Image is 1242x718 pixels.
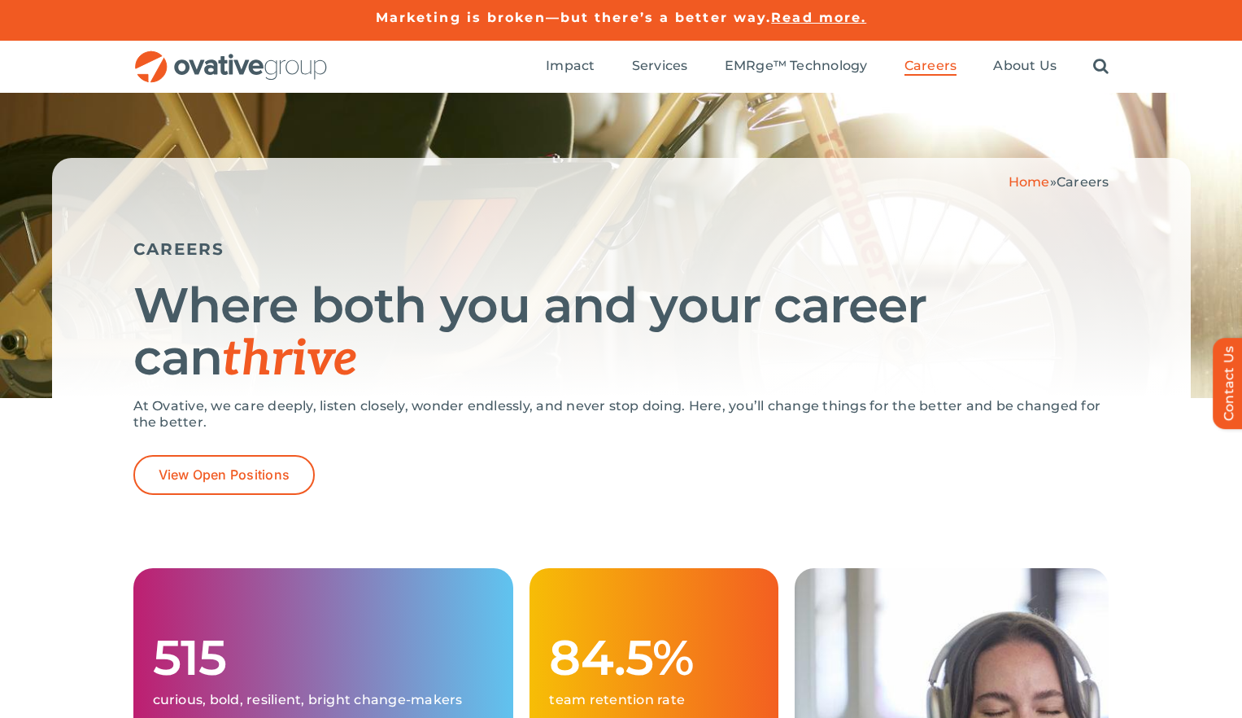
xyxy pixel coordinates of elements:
p: At Ovative, we care deeply, listen closely, wonder endlessly, and never stop doing. Here, you’ll ... [133,398,1109,431]
h5: CAREERS [133,239,1109,259]
nav: Menu [546,41,1109,93]
span: About Us [993,58,1057,74]
a: About Us [993,58,1057,76]
h1: 84.5% [549,632,758,684]
a: Search [1093,58,1109,76]
a: Careers [904,58,957,76]
p: team retention rate [549,692,758,708]
h1: 515 [153,632,495,684]
span: Services [632,58,688,74]
a: Marketing is broken—but there’s a better way. [376,10,772,25]
a: EMRge™ Technology [725,58,868,76]
p: curious, bold, resilient, bright change-makers [153,692,495,708]
span: thrive [222,331,358,389]
a: View Open Positions [133,455,316,495]
span: View Open Positions [159,467,290,483]
span: Impact [546,58,595,74]
span: Careers [1057,174,1109,190]
a: OG_Full_horizontal_RGB [133,49,329,64]
span: EMRge™ Technology [725,58,868,74]
a: Services [632,58,688,76]
a: Impact [546,58,595,76]
a: Read more. [771,10,866,25]
a: Home [1009,174,1050,190]
span: » [1009,174,1109,190]
span: Careers [904,58,957,74]
h1: Where both you and your career can [133,279,1109,386]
